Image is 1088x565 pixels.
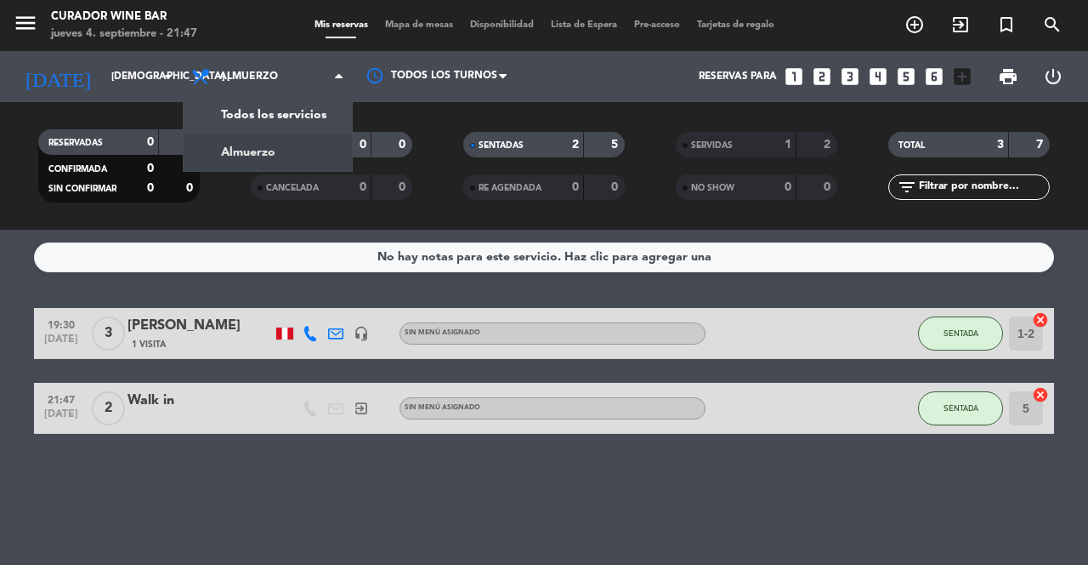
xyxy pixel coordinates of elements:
[13,10,38,42] button: menu
[405,404,480,411] span: Sin menú asignado
[785,139,791,151] strong: 1
[783,66,805,88] i: looks_one
[51,26,197,43] div: jueves 4. septiembre - 21:47
[40,389,82,408] span: 21:47
[13,10,38,36] i: menu
[699,71,777,83] span: Reservas para
[996,14,1017,35] i: turned_in_not
[92,317,125,351] span: 3
[918,391,1003,425] button: SENTADA
[839,66,861,88] i: looks_3
[147,136,154,148] strong: 0
[462,20,542,30] span: Disponibilidad
[40,408,82,428] span: [DATE]
[997,139,1004,151] strong: 3
[917,178,1049,197] input: Filtrar por nombre...
[904,14,925,35] i: add_circle_outline
[923,66,945,88] i: looks_6
[626,20,688,30] span: Pre-acceso
[479,141,524,150] span: SENTADAS
[918,317,1003,351] button: SENTADA
[354,326,369,341] i: headset_mic
[92,391,125,425] span: 2
[132,338,166,351] span: 1 Visita
[688,20,783,30] span: Tarjetas de regalo
[691,141,733,150] span: SERVIDAS
[1032,386,1049,403] i: cancel
[1032,311,1049,328] i: cancel
[572,181,579,193] strong: 0
[377,248,711,267] div: No hay notas para este servicio. Haz clic para agregar una
[998,66,1018,87] span: print
[360,139,366,151] strong: 0
[184,134,352,171] a: Almuerzo
[405,329,480,336] span: Sin menú asignado
[354,401,369,416] i: exit_to_app
[611,139,621,151] strong: 5
[399,181,409,193] strong: 0
[572,139,579,151] strong: 2
[40,314,82,334] span: 19:30
[479,184,541,192] span: RE AGENDADA
[127,390,272,412] div: Walk in
[51,9,197,26] div: Curador Wine Bar
[306,20,377,30] span: Mis reservas
[48,165,107,174] span: CONFIRMADA
[898,141,925,150] span: TOTAL
[824,139,834,151] strong: 2
[943,328,978,338] span: SENTADA
[951,66,973,88] i: add_box
[40,334,82,353] span: [DATE]
[48,185,116,193] span: SIN CONFIRMAR
[266,184,319,192] span: CANCELADA
[399,139,409,151] strong: 0
[811,66,833,88] i: looks_two
[867,66,889,88] i: looks_4
[360,181,366,193] strong: 0
[950,14,971,35] i: exit_to_app
[13,58,103,95] i: [DATE]
[785,181,791,193] strong: 0
[542,20,626,30] span: Lista de Espera
[48,139,103,147] span: RESERVADAS
[184,96,352,134] a: Todos los servicios
[1036,139,1046,151] strong: 7
[1030,51,1075,102] div: LOG OUT
[147,182,154,194] strong: 0
[691,184,734,192] span: NO SHOW
[1042,14,1062,35] i: search
[186,182,196,194] strong: 0
[147,163,154,174] strong: 0
[158,66,178,87] i: arrow_drop_down
[127,315,272,337] div: [PERSON_NAME]
[611,181,621,193] strong: 0
[377,20,462,30] span: Mapa de mesas
[895,66,917,88] i: looks_5
[1043,66,1063,87] i: power_settings_new
[943,403,978,413] span: SENTADA
[219,71,278,83] span: Almuerzo
[824,181,834,193] strong: 0
[897,177,917,197] i: filter_list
